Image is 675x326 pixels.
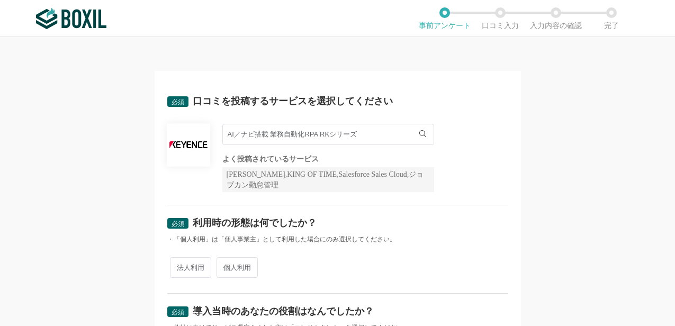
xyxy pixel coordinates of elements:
span: 必須 [172,98,184,106]
img: ボクシルSaaS_ロゴ [36,8,106,29]
li: 口コミ入力 [473,7,528,30]
span: 必須 [172,220,184,228]
div: ・「個人利用」は「個人事業主」として利用した場合にのみ選択してください。 [167,235,508,244]
div: 導入当時のあなたの役割はなんでしたか？ [193,306,374,316]
li: 入力内容の確認 [528,7,584,30]
li: 事前アンケート [417,7,473,30]
span: 必須 [172,309,184,316]
input: サービス名で検索 [222,124,434,145]
div: [PERSON_NAME],KING OF TIME,Salesforce Sales Cloud,ジョブカン勤怠管理 [222,167,434,192]
li: 完了 [584,7,640,30]
div: よく投稿されているサービス [222,156,434,163]
span: 個人利用 [217,257,258,278]
div: 口コミを投稿するサービスを選択してください [193,96,393,106]
span: 法人利用 [170,257,211,278]
div: 利用時の形態は何でしたか？ [193,218,317,228]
